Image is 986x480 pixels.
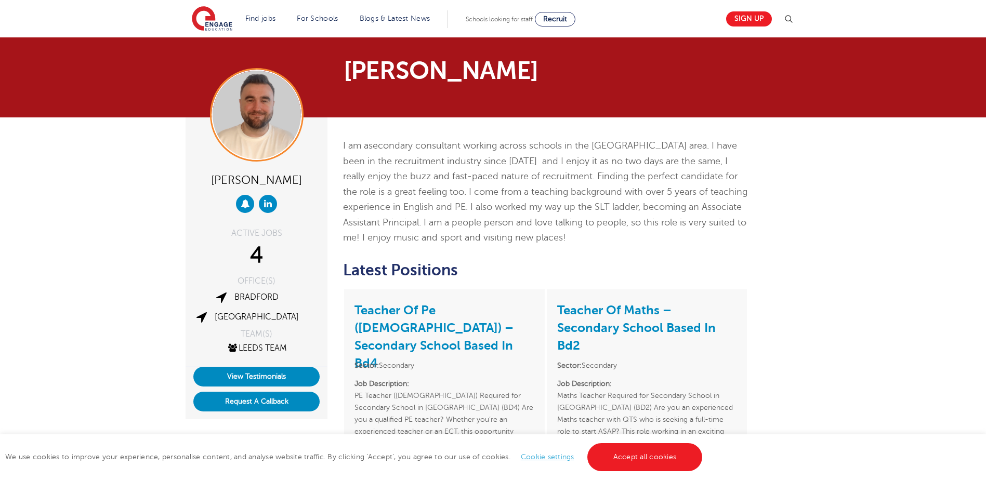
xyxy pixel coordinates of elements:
[726,11,772,26] a: Sign up
[557,380,612,388] strong: Job Description:
[535,12,575,26] a: Recruit
[343,140,747,243] span: secondary consultant working across schools in the [GEOGRAPHIC_DATA] area. I have been in the rec...
[360,15,430,22] a: Blogs & Latest News
[193,169,320,190] div: [PERSON_NAME]
[521,453,574,461] a: Cookie settings
[344,58,590,83] h1: [PERSON_NAME]
[343,261,748,279] h2: Latest Positions
[343,138,748,246] p: I am a
[466,16,533,23] span: Schools looking for staff
[354,380,409,388] strong: Job Description:
[557,378,737,437] p: Maths Teacher Required for Secondary School in [GEOGRAPHIC_DATA] (BD2) Are you an experienced Mat...
[245,15,276,22] a: Find jobs
[193,277,320,285] div: OFFICE(S)
[587,443,703,471] a: Accept all cookies
[193,243,320,269] div: 4
[354,359,534,371] li: Secondary
[557,359,737,371] li: Secondary
[5,453,705,461] span: We use cookies to improve your experience, personalise content, and analyse website traffic. By c...
[557,303,716,353] a: Teacher Of Maths – Secondary School Based In Bd2
[354,378,534,437] p: PE Teacher ([DEMOGRAPHIC_DATA]) Required for Secondary School in [GEOGRAPHIC_DATA] (BD4) Are you ...
[543,15,567,23] span: Recruit
[193,330,320,338] div: TEAM(S)
[215,312,299,322] a: [GEOGRAPHIC_DATA]
[193,392,320,411] button: Request A Callback
[193,367,320,386] a: View Testimonials
[227,343,287,353] a: Leeds Team
[354,362,379,369] strong: Sector:
[354,303,514,370] a: Teacher Of Pe ([DEMOGRAPHIC_DATA]) – Secondary School Based In Bd4
[234,292,279,302] a: Bradford
[192,6,232,32] img: Engage Education
[297,15,338,22] a: For Schools
[193,229,320,237] div: ACTIVE JOBS
[557,362,582,369] strong: Sector:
